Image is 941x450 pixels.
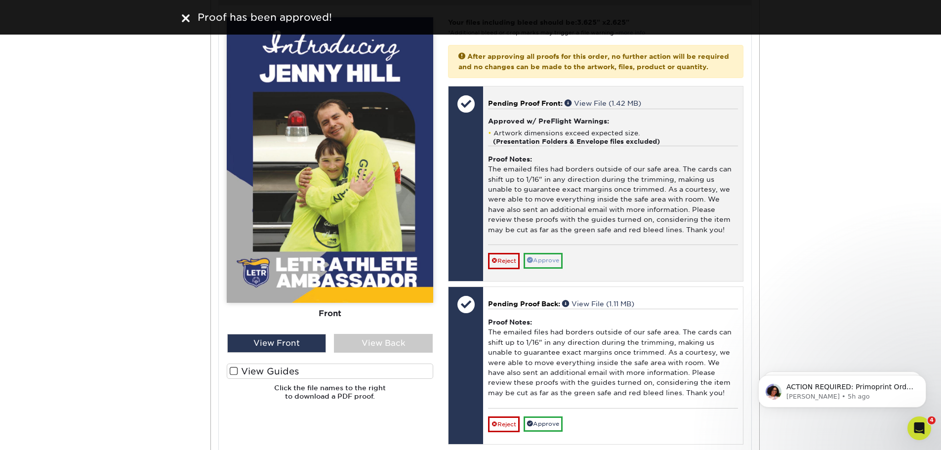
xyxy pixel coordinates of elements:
[334,334,433,353] div: View Back
[227,384,433,408] h6: Click the file names to the right to download a PDF proof.
[488,129,737,146] li: Artwork dimensions exceed expected size.
[618,30,645,36] a: more info
[743,354,941,423] iframe: Intercom notifications message
[524,253,563,268] a: Approve
[198,11,332,23] span: Proof has been approved!
[562,300,634,308] a: View File (1.11 MB)
[524,416,563,432] a: Approve
[488,253,520,269] a: Reject
[488,117,737,125] h4: Approved w/ PreFlight Warnings:
[488,300,560,308] span: Pending Proof Back:
[488,146,737,245] div: The emailed files had borders outside of our safe area. The cards can shift up to 1/16" in any di...
[493,138,660,145] strong: (Presentation Folders & Envelope files excluded)
[928,416,936,424] span: 4
[227,334,326,353] div: View Front
[458,52,729,70] strong: After approving all proofs for this order, no further action will be required and no changes can ...
[488,309,737,408] div: The emailed files had borders outside of our safe area. The cards can shift up to 1/16" in any di...
[565,99,641,107] a: View File (1.42 MB)
[488,318,532,326] strong: Proof Notes:
[488,416,520,432] a: Reject
[488,99,563,107] span: Pending Proof Front:
[488,155,532,163] strong: Proof Notes:
[448,30,645,36] small: *Additional bleed or crop marks may trigger a file warning –
[907,416,931,440] iframe: Intercom live chat
[182,14,190,22] img: close
[227,302,433,324] div: Front
[227,364,433,379] label: View Guides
